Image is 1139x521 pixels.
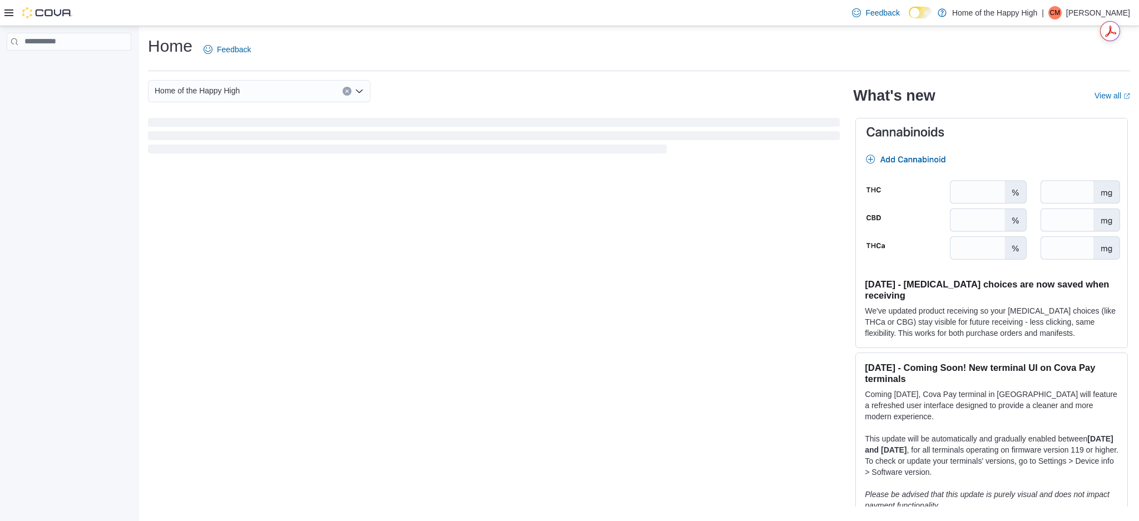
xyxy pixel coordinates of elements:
p: We've updated product receiving so your [MEDICAL_DATA] choices (like THCa or CBG) stay visible fo... [865,305,1118,339]
h3: [DATE] - [MEDICAL_DATA] choices are now saved when receiving [865,279,1118,301]
input: Dark Mode [909,7,932,18]
span: Feedback [865,7,899,18]
strong: [DATE] and [DATE] [865,434,1113,454]
svg: External link [1123,93,1130,100]
div: Cam Miles [1048,6,1062,19]
a: Feedback [848,2,904,24]
p: Home of the Happy High [952,6,1037,19]
span: Feedback [217,44,251,55]
h1: Home [148,35,192,57]
button: Open list of options [355,87,364,96]
h3: [DATE] - Coming Soon! New terminal UI on Cova Pay terminals [865,362,1118,384]
span: CM [1050,6,1061,19]
a: View allExternal link [1095,91,1130,100]
nav: Complex example [7,53,131,80]
a: Feedback [199,38,255,61]
p: | [1042,6,1044,19]
span: Home of the Happy High [155,84,240,97]
em: Please be advised that this update is purely visual and does not impact payment functionality. [865,490,1110,510]
p: This update will be automatically and gradually enabled between , for all terminals operating on ... [865,433,1118,478]
button: Clear input [343,87,351,96]
h2: What's new [853,87,935,105]
p: [PERSON_NAME] [1066,6,1130,19]
img: Cova [22,7,72,18]
p: Coming [DATE], Cova Pay terminal in [GEOGRAPHIC_DATA] will feature a refreshed user interface des... [865,389,1118,422]
span: Loading [148,120,840,156]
